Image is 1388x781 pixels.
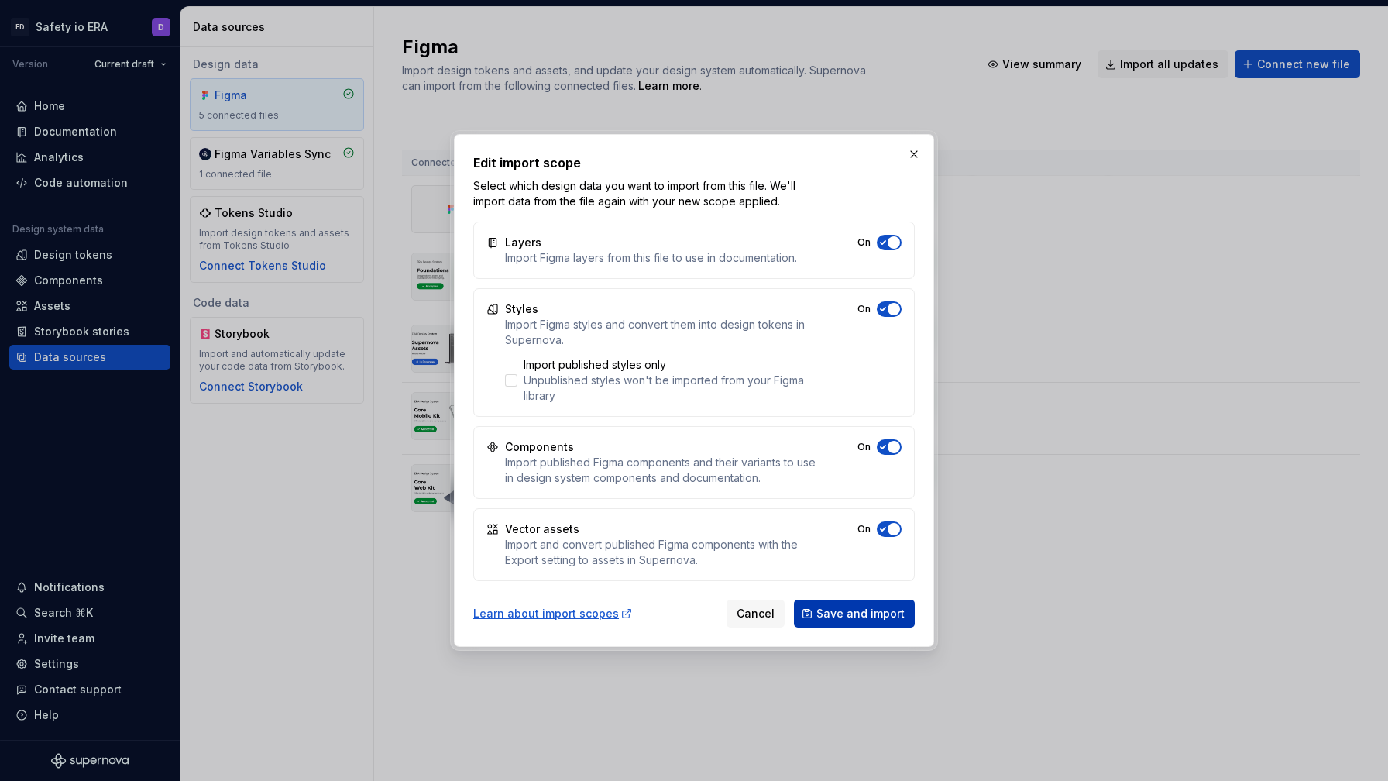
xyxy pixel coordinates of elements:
[816,606,905,621] span: Save and import
[737,606,775,621] span: Cancel
[473,606,633,621] a: Learn about import scopes
[505,439,574,455] div: Components
[857,303,871,315] label: On
[505,250,797,266] div: Import Figma layers from this file to use in documentation.
[505,317,817,348] div: Import Figma styles and convert them into design tokens in Supernova.
[857,236,871,249] label: On
[473,153,915,172] h2: Edit import scope
[505,521,579,537] div: Vector assets
[505,235,541,250] div: Layers
[524,357,817,373] div: Import published styles only
[857,441,871,453] label: On
[727,600,785,628] button: Cancel
[505,301,538,317] div: Styles
[505,455,817,486] div: Import published Figma components and their variants to use in design system components and docum...
[857,523,871,535] label: On
[505,537,817,568] div: Import and convert published Figma components with the Export setting to assets in Supernova.
[794,600,915,628] button: Save and import
[524,373,817,404] div: Unpublished styles won't be imported from your Figma library
[473,178,810,209] p: Select which design data you want to import from this file. We'll import data from the file again...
